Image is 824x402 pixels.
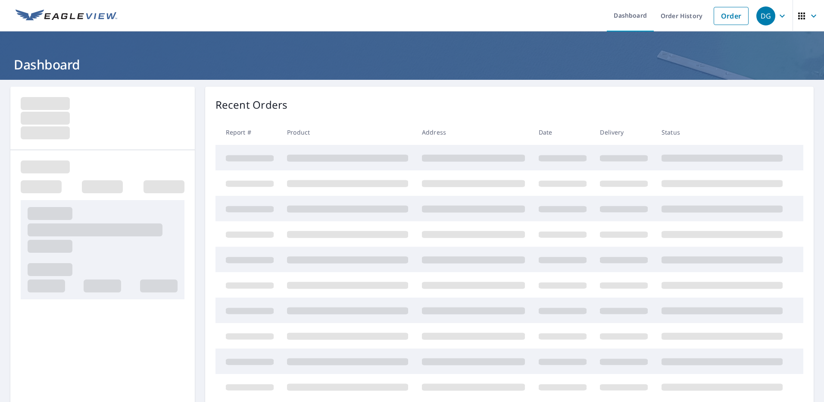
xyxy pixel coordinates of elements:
p: Recent Orders [215,97,288,113]
th: Address [415,119,532,145]
th: Status [655,119,790,145]
div: DG [756,6,775,25]
th: Product [280,119,415,145]
img: EV Logo [16,9,117,22]
th: Date [532,119,593,145]
th: Delivery [593,119,655,145]
a: Order [714,7,749,25]
h1: Dashboard [10,56,814,73]
th: Report # [215,119,281,145]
